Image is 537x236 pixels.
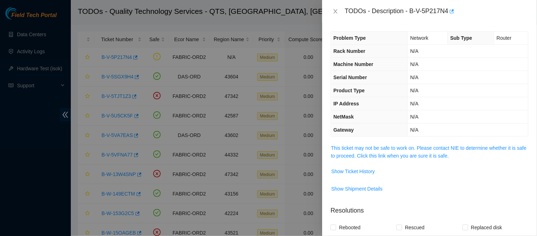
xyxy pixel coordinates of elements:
span: Product Type [333,88,365,93]
span: N/A [410,48,418,54]
span: Rack Number [333,48,365,54]
span: N/A [410,75,418,80]
span: Sub Type [450,35,472,41]
span: Show Ticket History [331,168,375,175]
span: Show Shipment Details [331,185,383,193]
p: Resolutions [331,200,529,215]
span: N/A [410,127,418,133]
span: Rebooted [336,222,364,233]
span: Problem Type [333,35,366,41]
span: N/A [410,114,418,120]
a: This ticket may not be safe to work on. Please contact NIE to determine whether it is safe to pro... [331,145,526,159]
span: Machine Number [333,61,373,67]
span: NetMask [333,114,354,120]
button: Show Shipment Details [331,183,383,194]
span: IP Address [333,101,359,106]
span: N/A [410,61,418,67]
span: Serial Number [333,75,367,80]
span: Replaced disk [468,222,505,233]
button: Close [331,8,341,15]
span: Network [410,35,428,41]
span: N/A [410,88,418,93]
button: Show Ticket History [331,166,375,177]
span: Rescued [402,222,427,233]
span: N/A [410,101,418,106]
span: Router [497,35,512,41]
span: Gateway [333,127,354,133]
div: TODOs - Description - B-V-5P217N4 [345,6,529,17]
span: close [333,9,338,14]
